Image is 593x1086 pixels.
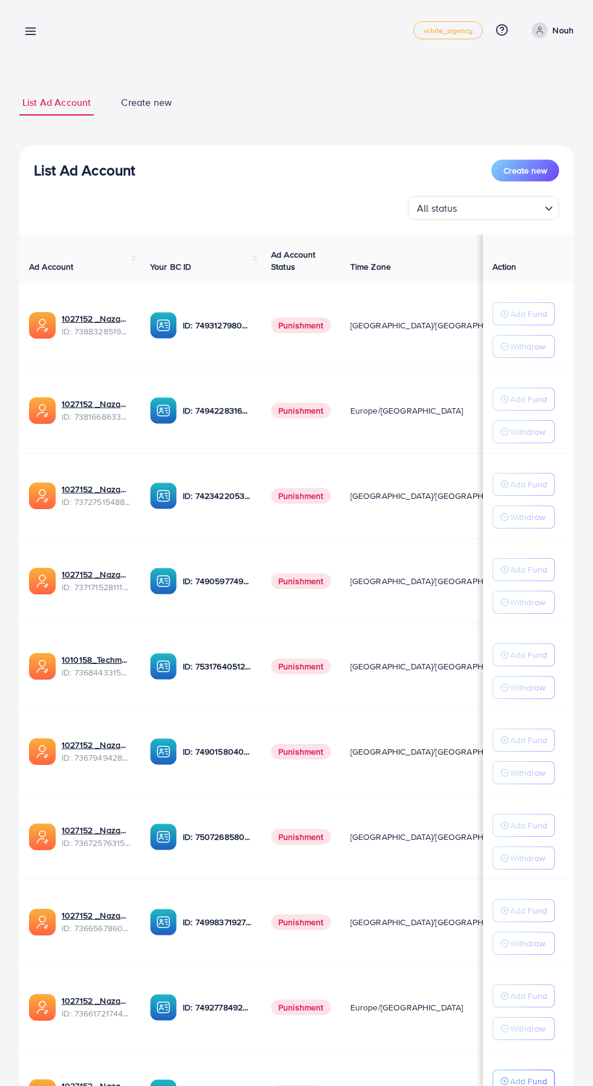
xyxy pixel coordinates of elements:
[510,477,547,492] p: Add Fund
[510,1021,545,1036] p: Withdraw
[62,909,131,934] div: <span class='underline'>1027152 _Nazaagency_0051</span></br>7366567860828749825
[510,595,545,610] p: Withdraw
[62,325,131,337] span: ID: 7388328519014645761
[150,909,177,935] img: ic-ba-acc.ded83a64.svg
[29,738,56,765] img: ic-ads-acc.e4c84228.svg
[493,761,555,784] button: Withdraw
[183,1000,252,1015] p: ID: 7492778492849930241
[150,261,192,273] span: Your BC ID
[424,27,473,34] span: white_agency
[29,909,56,935] img: ic-ads-acc.e4c84228.svg
[29,824,56,850] img: ic-ads-acc.e4c84228.svg
[510,733,547,747] p: Add Fund
[150,568,177,594] img: ic-ba-acc.ded83a64.svg
[22,96,91,109] span: List Ad Account
[271,317,331,333] span: Punishment
[62,398,131,423] div: <span class='underline'>1027152 _Nazaagency_023</span></br>7381668633665093648
[461,197,540,217] input: Search for option
[62,922,131,934] span: ID: 7366567860828749825
[493,932,555,955] button: Withdraw
[62,739,131,764] div: <span class='underline'>1027152 _Nazaagency_003</span></br>7367949428067450896
[493,388,555,411] button: Add Fund
[493,676,555,699] button: Withdraw
[150,397,177,424] img: ic-ba-acc.ded83a64.svg
[493,984,555,1007] button: Add Fund
[414,200,460,217] span: All status
[350,831,519,843] span: [GEOGRAPHIC_DATA]/[GEOGRAPHIC_DATA]
[62,654,131,678] div: <span class='underline'>1010158_Techmanistan pk acc_1715599413927</span></br>7368443315504726017
[29,483,56,509] img: ic-ads-acc.e4c84228.svg
[493,558,555,581] button: Add Fund
[350,319,519,331] span: [GEOGRAPHIC_DATA]/[GEOGRAPHIC_DATA]
[29,568,56,594] img: ic-ads-acc.e4c84228.svg
[62,313,131,325] a: 1027152 _Nazaagency_019
[350,261,391,273] span: Time Zone
[493,420,555,443] button: Withdraw
[62,483,131,495] a: 1027152 _Nazaagency_007
[62,483,131,508] div: <span class='underline'>1027152 _Nazaagency_007</span></br>7372751548805726224
[493,729,555,752] button: Add Fund
[150,994,177,1021] img: ic-ba-acc.ded83a64.svg
[29,261,74,273] span: Ad Account
[350,746,519,758] span: [GEOGRAPHIC_DATA]/[GEOGRAPHIC_DATA]
[271,658,331,674] span: Punishment
[271,914,331,930] span: Punishment
[62,1007,131,1019] span: ID: 7366172174454882305
[271,829,331,845] span: Punishment
[350,490,519,502] span: [GEOGRAPHIC_DATA]/[GEOGRAPHIC_DATA]
[350,916,519,928] span: [GEOGRAPHIC_DATA]/[GEOGRAPHIC_DATA]
[510,307,547,321] p: Add Fund
[350,660,519,672] span: [GEOGRAPHIC_DATA]/[GEOGRAPHIC_DATA]
[510,989,547,1003] p: Add Fund
[527,22,574,38] a: Nouh
[271,1000,331,1015] span: Punishment
[150,312,177,339] img: ic-ba-acc.ded83a64.svg
[271,488,331,504] span: Punishment
[62,824,131,849] div: <span class='underline'>1027152 _Nazaagency_016</span></br>7367257631523782657
[350,1001,464,1013] span: Europe/[GEOGRAPHIC_DATA]
[62,313,131,337] div: <span class='underline'>1027152 _Nazaagency_019</span></br>7388328519014645761
[510,562,547,577] p: Add Fund
[510,680,545,695] p: Withdraw
[62,581,131,593] span: ID: 7371715281112170513
[62,837,131,849] span: ID: 7367257631523782657
[271,249,316,273] span: Ad Account Status
[493,473,555,496] button: Add Fund
[62,666,131,678] span: ID: 7368443315504726017
[62,739,131,751] a: 1027152 _Nazaagency_003
[493,591,555,614] button: Withdraw
[510,903,547,918] p: Add Fund
[552,23,574,37] p: Nouh
[271,573,331,589] span: Punishment
[29,653,56,680] img: ic-ads-acc.e4c84228.svg
[493,506,555,528] button: Withdraw
[183,318,252,333] p: ID: 7493127980932333584
[413,21,483,39] a: white_agency
[510,766,545,780] p: Withdraw
[510,424,545,439] p: Withdraw
[510,851,545,865] p: Withdraw
[408,196,559,220] div: Search for option
[183,830,252,844] p: ID: 7507268580682137618
[183,659,252,674] p: ID: 7531764051207716871
[121,96,172,109] span: Create new
[183,403,252,418] p: ID: 7494228316518858759
[34,161,135,179] h3: List Ad Account
[493,335,555,358] button: Withdraw
[183,915,252,929] p: ID: 7499837192777400321
[510,818,547,833] p: Add Fund
[183,744,252,759] p: ID: 7490158040596217873
[183,574,252,588] p: ID: 7490597749134508040
[493,302,555,325] button: Add Fund
[62,995,131,1007] a: 1027152 _Nazaagency_018
[493,899,555,922] button: Add Fund
[150,483,177,509] img: ic-ba-acc.ded83a64.svg
[62,654,131,666] a: 1010158_Techmanistan pk acc_1715599413927
[510,392,547,406] p: Add Fund
[493,1017,555,1040] button: Withdraw
[29,994,56,1021] img: ic-ads-acc.e4c84228.svg
[503,164,547,177] span: Create new
[150,824,177,850] img: ic-ba-acc.ded83a64.svg
[62,496,131,508] span: ID: 7372751548805726224
[62,824,131,836] a: 1027152 _Nazaagency_016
